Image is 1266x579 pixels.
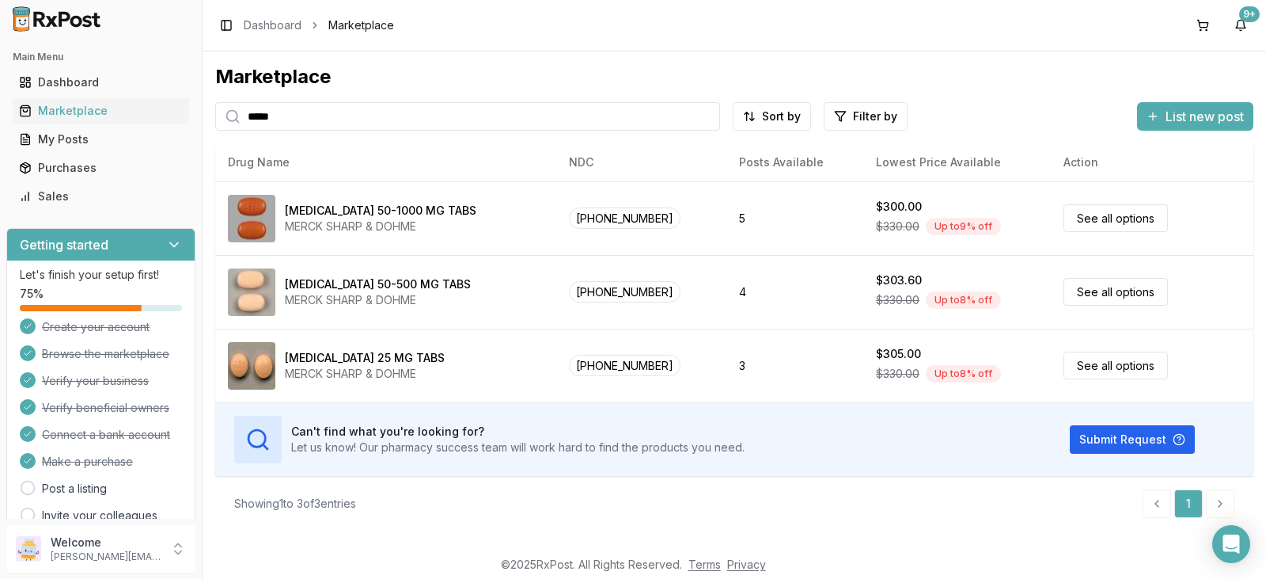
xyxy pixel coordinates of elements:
[863,143,1051,181] th: Lowest Price Available
[20,235,108,254] h3: Getting started
[13,125,189,154] a: My Posts
[6,127,195,152] button: My Posts
[1137,102,1253,131] button: List new post
[13,68,189,97] a: Dashboard
[876,272,922,288] div: $303.60
[19,189,183,204] div: Sales
[16,536,41,562] img: User avatar
[1070,425,1195,454] button: Submit Request
[6,70,195,95] button: Dashboard
[926,291,1001,309] div: Up to 8 % off
[876,219,919,234] span: $330.00
[1137,110,1253,126] a: List new post
[876,366,919,382] span: $330.00
[42,481,107,497] a: Post a listing
[853,109,897,124] span: Filter by
[876,292,919,308] span: $330.00
[876,346,921,362] div: $305.00
[569,208,680,229] span: [PHONE_NUMBER]
[285,203,476,219] div: [MEDICAL_DATA] 50-1000 MG TABS
[244,17,301,33] a: Dashboard
[1228,13,1253,38] button: 9+
[926,365,1001,383] div: Up to 8 % off
[1051,143,1253,181] th: Action
[228,269,275,316] img: Janumet 50-500 MG TABS
[20,267,182,283] p: Let's finish your setup first!
[42,508,157,524] a: Invite your colleagues
[726,143,863,181] th: Posts Available
[291,440,745,455] p: Let us know! Our pharmacy success team will work hard to find the products you need.
[13,97,189,125] a: Marketplace
[824,102,908,131] button: Filter by
[1063,352,1168,379] a: See all options
[51,550,161,563] p: [PERSON_NAME][EMAIL_ADDRESS][DOMAIN_NAME]
[688,558,721,571] a: Terms
[215,143,556,181] th: Drug Name
[1063,278,1168,306] a: See all options
[285,350,445,366] div: [MEDICAL_DATA] 25 MG TABS
[13,51,189,63] h2: Main Menu
[569,355,680,376] span: [PHONE_NUMBER]
[556,143,726,181] th: NDC
[19,131,183,147] div: My Posts
[726,255,863,329] td: 4
[13,182,189,211] a: Sales
[1063,204,1168,232] a: See all options
[228,342,275,390] img: Januvia 25 MG TABS
[291,424,745,440] h3: Can't find what you're looking for?
[42,427,170,443] span: Connect a bank account
[13,154,189,182] a: Purchases
[285,219,476,234] div: MERCK SHARP & DOHME
[285,292,471,308] div: MERCK SHARP & DOHME
[19,74,183,90] div: Dashboard
[1143,489,1234,518] nav: pagination
[328,17,394,33] span: Marketplace
[6,155,195,181] button: Purchases
[234,496,356,512] div: Showing 1 to 3 of 3 entries
[876,199,922,215] div: $300.00
[285,366,445,382] div: MERCK SHARP & DOHME
[42,319,150,335] span: Create your account
[285,276,471,292] div: [MEDICAL_DATA] 50-500 MG TABS
[926,218,1001,235] div: Up to 9 % off
[6,98,195,124] button: Marketplace
[215,64,1253,90] div: Marketplace
[19,103,183,119] div: Marketplace
[244,17,394,33] nav: breadcrumb
[42,346,169,362] span: Browse the marketplace
[726,329,863,402] td: 3
[42,400,169,416] span: Verify beneficial owners
[6,184,195,209] button: Sales
[19,160,183,176] div: Purchases
[1166,107,1244,126] span: List new post
[727,558,766,571] a: Privacy
[1212,525,1250,563] div: Open Intercom Messenger
[20,286,44,302] span: 75 %
[42,454,133,470] span: Make a purchase
[6,6,108,32] img: RxPost Logo
[733,102,811,131] button: Sort by
[228,195,275,242] img: Janumet 50-1000 MG TABS
[1239,6,1260,22] div: 9+
[1174,489,1203,518] a: 1
[762,109,801,124] span: Sort by
[569,281,680,303] span: [PHONE_NUMBER]
[726,181,863,255] td: 5
[42,373,149,389] span: Verify your business
[51,535,161,550] p: Welcome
